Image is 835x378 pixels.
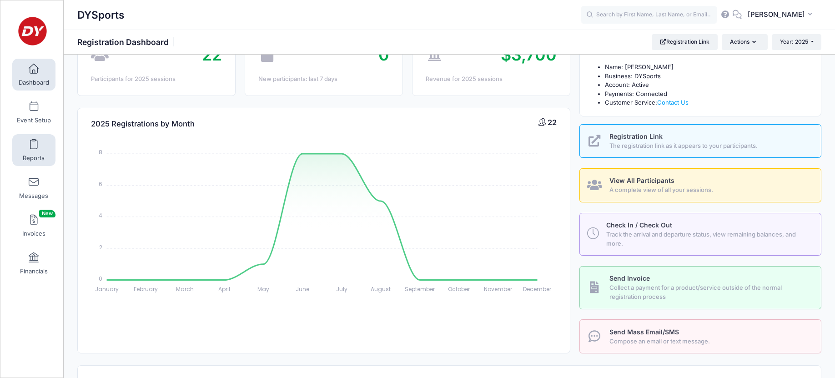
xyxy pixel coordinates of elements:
li: Name: [PERSON_NAME] [605,63,808,72]
tspan: 4 [99,212,102,219]
button: Actions [722,34,767,50]
a: InvoicesNew [12,210,55,242]
div: New participants: last 7 days [258,75,389,84]
a: Messages [12,172,55,204]
tspan: December [523,285,552,293]
h1: DYSports [77,5,125,25]
tspan: 8 [99,148,102,156]
span: Track the arrival and departure status, view remaining balances, and more. [606,230,810,248]
span: Dashboard [19,79,49,86]
tspan: July [336,285,347,293]
span: View All Participants [609,176,674,184]
span: Event Setup [17,116,51,124]
a: Send Invoice Collect a payment for a product/service outside of the normal registration process [579,266,821,309]
span: Year: 2025 [780,38,808,45]
li: Payments: Connected [605,90,808,99]
tspan: May [257,285,269,293]
span: $3,700 [501,45,557,65]
tspan: September [405,285,435,293]
a: Dashboard [12,59,55,91]
tspan: 0 [99,275,102,282]
a: Registration Link The registration link as it appears to your participants. [579,124,821,158]
button: [PERSON_NAME] [742,5,821,25]
span: A complete view of all your sessions. [609,186,811,195]
h4: 2025 Registrations by Month [91,111,195,137]
span: Messages [19,192,48,200]
span: Reports [23,154,45,162]
a: Event Setup [12,96,55,128]
div: Participants for 2025 sessions [91,75,222,84]
div: Revenue for 2025 sessions [426,75,557,84]
tspan: June [296,285,309,293]
a: Contact Us [657,99,689,106]
span: 0 [378,45,389,65]
span: Compose an email or text message. [609,337,811,346]
a: View All Participants A complete view of all your sessions. [579,168,821,202]
span: Registration Link [609,132,663,140]
a: Check In / Check Out Track the arrival and departure status, view remaining balances, and more. [579,213,821,256]
tspan: March [176,285,194,293]
span: 22 [548,118,557,127]
a: Send Mass Email/SMS Compose an email or text message. [579,319,821,353]
img: DYSports [15,14,50,48]
button: Year: 2025 [772,34,821,50]
tspan: October [448,285,471,293]
span: The registration link as it appears to your participants. [609,141,811,151]
li: Customer Service: [605,98,808,107]
tspan: August [371,285,391,293]
tspan: February [134,285,158,293]
tspan: April [218,285,230,293]
span: Invoices [22,230,45,237]
span: Check In / Check Out [606,221,672,229]
span: 22 [202,45,222,65]
tspan: November [484,285,513,293]
li: Account: Active [605,81,808,90]
span: Financials [20,267,48,275]
span: Send Invoice [609,274,650,282]
tspan: 2 [99,243,102,251]
a: Financials [12,247,55,279]
input: Search by First Name, Last Name, or Email... [581,6,717,24]
span: New [39,210,55,217]
li: Business: DYSports [605,72,808,81]
tspan: 6 [99,180,102,187]
a: Reports [12,134,55,166]
a: DYSports [0,10,64,53]
span: Send Mass Email/SMS [609,328,679,336]
a: Registration Link [652,34,718,50]
tspan: January [95,285,119,293]
span: Collect a payment for a product/service outside of the normal registration process [609,283,811,301]
span: [PERSON_NAME] [748,10,805,20]
h1: Registration Dashboard [77,37,176,47]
